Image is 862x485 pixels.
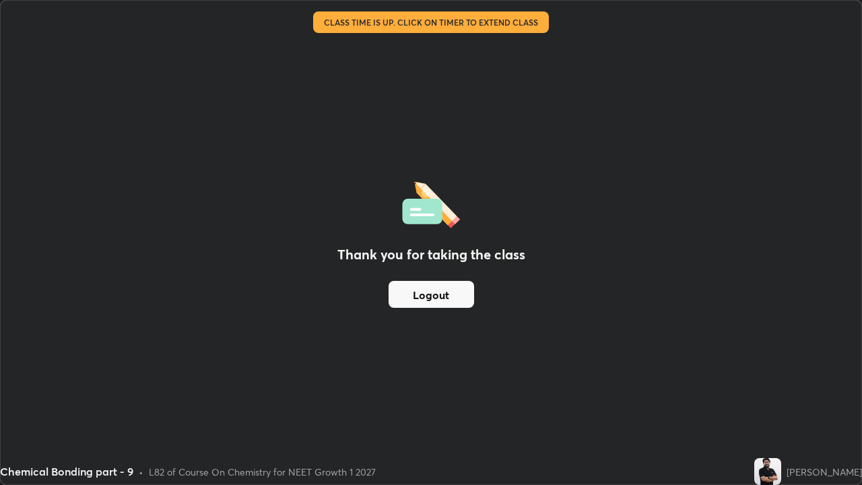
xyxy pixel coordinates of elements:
div: [PERSON_NAME] [787,465,862,479]
h2: Thank you for taking the class [337,245,525,265]
button: Logout [389,281,474,308]
div: L82 of Course On Chemistry for NEET Growth 1 2027 [149,465,376,479]
img: offlineFeedback.1438e8b3.svg [402,177,460,228]
div: • [139,465,143,479]
img: b34798ff5e6b4ad6bbf22d8cad6d1581.jpg [754,458,781,485]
